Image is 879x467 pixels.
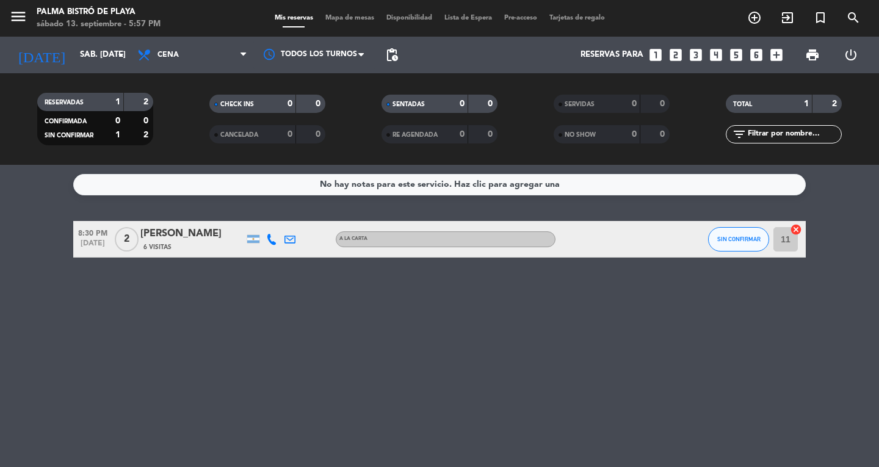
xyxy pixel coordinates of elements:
strong: 0 [288,130,292,139]
i: filter_list [732,127,747,142]
strong: 1 [115,98,120,106]
span: NO SHOW [565,132,596,138]
strong: 0 [488,130,495,139]
button: SIN CONFIRMAR [708,227,769,252]
strong: 0 [660,100,667,108]
div: LOG OUT [831,37,870,73]
span: CONFIRMADA [45,118,87,125]
button: menu [9,7,27,30]
i: add_circle_outline [747,10,762,25]
strong: 1 [115,131,120,139]
strong: 0 [143,117,151,125]
span: SIN CONFIRMAR [717,236,761,242]
i: looks_two [668,47,684,63]
strong: 2 [832,100,839,108]
strong: 2 [143,131,151,139]
i: arrow_drop_down [114,48,128,62]
div: [PERSON_NAME] [140,226,244,242]
strong: 0 [316,100,323,108]
i: add_box [769,47,784,63]
span: SENTADAS [392,101,425,107]
i: looks_3 [688,47,704,63]
i: looks_5 [728,47,744,63]
span: SERVIDAS [565,101,595,107]
span: Mapa de mesas [319,15,380,21]
span: Cena [157,51,179,59]
span: pending_actions [385,48,399,62]
i: turned_in_not [813,10,828,25]
strong: 0 [488,100,495,108]
input: Filtrar por nombre... [747,128,841,141]
i: [DATE] [9,42,74,68]
span: TOTAL [733,101,752,107]
i: looks_one [648,47,664,63]
span: 6 Visitas [143,242,172,252]
div: No hay notas para este servicio. Haz clic para agregar una [320,178,560,192]
span: 2 [115,227,139,252]
span: RESERVADAS [45,100,84,106]
span: Reservas para [581,50,643,60]
span: CHECK INS [220,101,254,107]
span: CANCELADA [220,132,258,138]
i: power_settings_new [844,48,858,62]
strong: 2 [143,98,151,106]
span: Pre-acceso [498,15,543,21]
span: A LA CARTA [339,236,367,241]
i: search [846,10,861,25]
strong: 0 [660,130,667,139]
i: looks_6 [748,47,764,63]
span: Lista de Espera [438,15,498,21]
strong: 0 [316,130,323,139]
span: Disponibilidad [380,15,438,21]
i: looks_4 [708,47,724,63]
div: sábado 13. septiembre - 5:57 PM [37,18,161,31]
span: Mis reservas [269,15,319,21]
span: RE AGENDADA [392,132,438,138]
span: Tarjetas de regalo [543,15,611,21]
span: [DATE] [73,239,112,253]
span: 8:30 PM [73,225,112,239]
strong: 0 [460,100,465,108]
strong: 0 [115,117,120,125]
strong: 1 [804,100,809,108]
strong: 0 [632,100,637,108]
div: Palma Bistró de Playa [37,6,161,18]
span: SIN CONFIRMAR [45,132,93,139]
strong: 0 [632,130,637,139]
i: menu [9,7,27,26]
i: exit_to_app [780,10,795,25]
strong: 0 [288,100,292,108]
span: print [805,48,820,62]
i: cancel [790,223,802,236]
strong: 0 [460,130,465,139]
